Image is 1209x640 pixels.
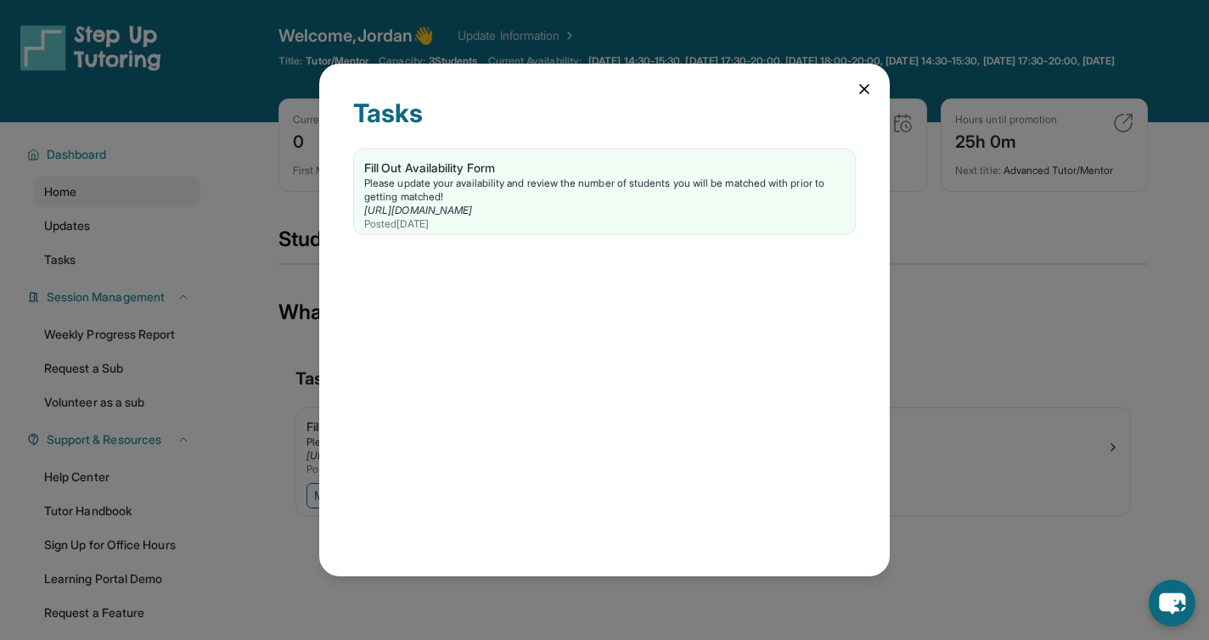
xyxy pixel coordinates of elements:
[354,149,855,234] a: Fill Out Availability FormPlease update your availability and review the number of students you w...
[364,217,845,231] div: Posted [DATE]
[353,98,856,149] div: Tasks
[364,160,845,177] div: Fill Out Availability Form
[364,177,845,204] div: Please update your availability and review the number of students you will be matched with prior ...
[1149,580,1195,626] button: chat-button
[364,204,472,216] a: [URL][DOMAIN_NAME]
